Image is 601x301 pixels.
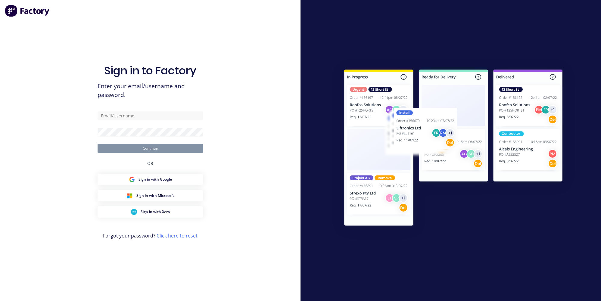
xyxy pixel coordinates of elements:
a: Click here to reset [157,232,198,239]
input: Email/Username [98,111,203,120]
img: Microsoft Sign in [127,193,133,199]
button: Microsoft Sign inSign in with Microsoft [98,190,203,201]
button: Continue [98,144,203,153]
img: Xero Sign in [131,209,137,215]
span: Sign in with Xero [141,209,170,215]
div: OR [147,153,153,174]
img: Factory [5,5,50,17]
span: Enter your email/username and password. [98,82,203,99]
span: Forgot your password? [103,232,198,239]
button: Google Sign inSign in with Google [98,174,203,185]
h1: Sign in to Factory [104,64,196,77]
img: Google Sign in [129,176,135,182]
img: Sign in [331,57,576,240]
span: Sign in with Google [139,177,172,182]
span: Sign in with Microsoft [136,193,174,198]
button: Xero Sign inSign in with Xero [98,206,203,218]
